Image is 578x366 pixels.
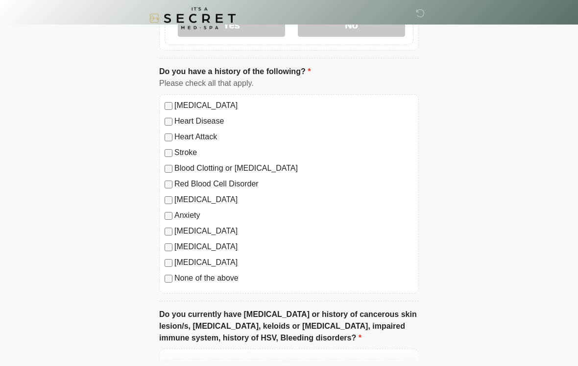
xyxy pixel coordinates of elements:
[174,273,413,285] label: None of the above
[165,260,172,267] input: [MEDICAL_DATA]
[174,226,413,237] label: [MEDICAL_DATA]
[159,66,311,78] label: Do you have a history of the following?
[174,179,413,190] label: Red Blood Cell Disorder
[174,131,413,143] label: Heart Attack
[159,309,419,344] label: Do you currently have [MEDICAL_DATA] or history of cancerous skin lesion/s, [MEDICAL_DATA], keloi...
[174,100,413,112] label: [MEDICAL_DATA]
[165,244,172,252] input: [MEDICAL_DATA]
[165,197,172,205] input: [MEDICAL_DATA]
[165,134,172,142] input: Heart Attack
[174,210,413,222] label: Anxiety
[165,103,172,110] input: [MEDICAL_DATA]
[165,228,172,236] input: [MEDICAL_DATA]
[174,163,413,175] label: Blood Clotting or [MEDICAL_DATA]
[174,241,413,253] label: [MEDICAL_DATA]
[174,147,413,159] label: Stroke
[165,165,172,173] input: Blood Clotting or [MEDICAL_DATA]
[165,150,172,157] input: Stroke
[159,78,419,90] div: Please check all that apply.
[149,7,236,29] img: It's A Secret Med Spa Logo
[165,212,172,220] input: Anxiety
[165,118,172,126] input: Heart Disease
[165,275,172,283] input: None of the above
[165,181,172,189] input: Red Blood Cell Disorder
[174,257,413,269] label: [MEDICAL_DATA]
[174,194,413,206] label: [MEDICAL_DATA]
[174,116,413,128] label: Heart Disease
